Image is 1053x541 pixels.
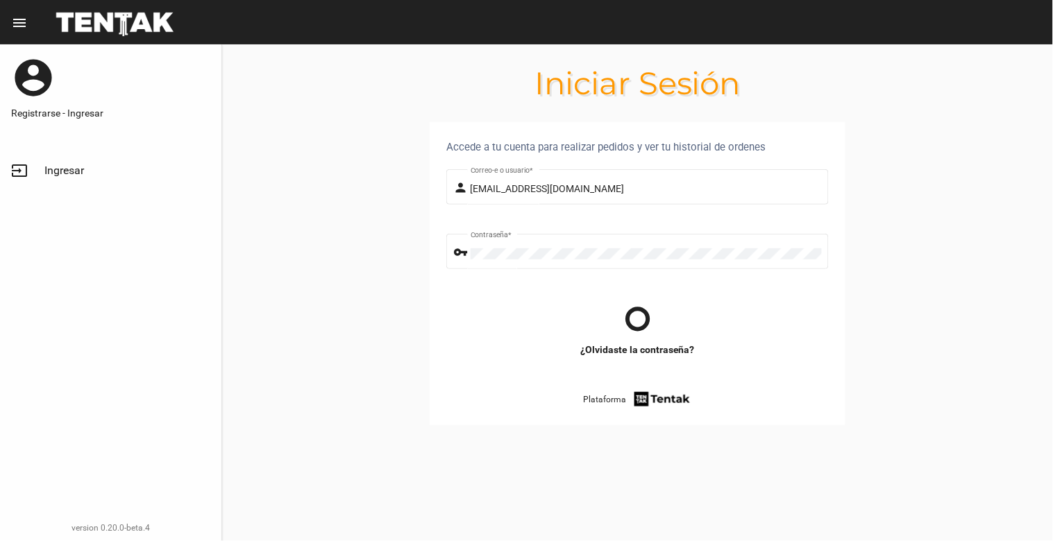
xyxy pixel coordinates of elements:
[446,139,829,155] div: Accede a tu cuenta para realizar pedidos y ver tu historial de ordenes
[580,343,695,357] a: ¿Olvidaste la contraseña?
[11,106,210,120] a: Registrarse - Ingresar
[44,164,84,178] span: Ingresar
[454,244,471,261] mat-icon: vpn_key
[632,390,692,409] img: tentak-firm.png
[583,390,692,409] a: Plataforma
[11,15,28,31] mat-icon: menu
[454,180,471,196] mat-icon: person
[11,55,56,100] mat-icon: account_circle
[583,393,626,406] span: Plataforma
[222,72,1053,94] h1: Iniciar Sesión
[11,162,28,179] mat-icon: input
[11,521,210,535] div: version 0.20.0-beta.4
